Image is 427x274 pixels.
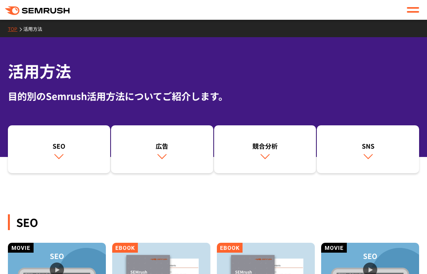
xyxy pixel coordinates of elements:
[8,125,110,174] a: SEO
[111,125,213,174] a: 広告
[317,125,419,174] a: SNS
[321,141,415,151] div: SNS
[218,141,312,151] div: 競合分析
[214,125,316,174] a: 競合分析
[23,25,48,32] a: 活用方法
[115,141,209,151] div: 広告
[8,89,419,103] div: 目的別のSemrush活用方法についてご紹介します。
[8,214,419,230] div: SEO
[8,25,23,32] a: TOP
[8,59,419,83] h1: 活用方法
[12,141,106,151] div: SEO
